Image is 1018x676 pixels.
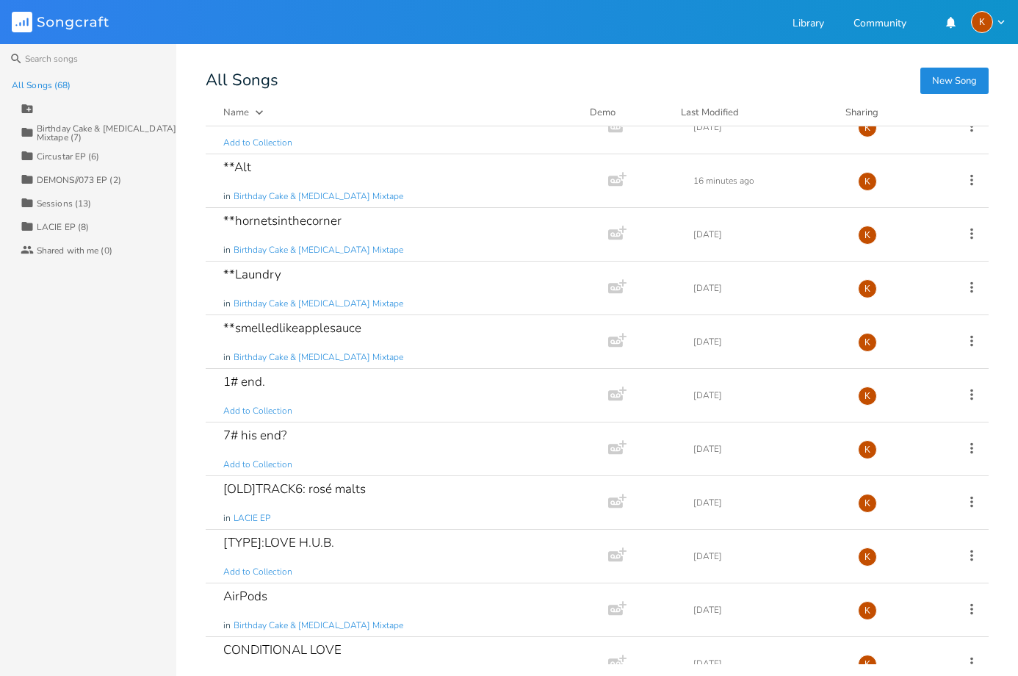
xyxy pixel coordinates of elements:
span: Birthday Cake & [MEDICAL_DATA] Mixtape [234,619,403,632]
div: Name [223,106,249,119]
div: Kat [971,11,993,33]
span: in [223,298,231,310]
div: DEMONS//073 EP (2) [37,176,121,184]
div: All Songs [206,73,989,87]
div: Kat [858,226,877,245]
div: [DATE] [693,445,840,453]
div: Kat [858,118,877,137]
div: Sessions (13) [37,199,91,208]
button: K [971,11,1006,33]
div: [DATE] [693,659,840,668]
span: Birthday Cake & [MEDICAL_DATA] Mixtape [234,244,403,256]
div: [TYPE]:LOVE H.U.B. [223,536,334,549]
div: Demo [590,105,663,120]
div: Kat [858,440,877,459]
div: Circustar EP (6) [37,152,100,161]
div: Kat [858,601,877,620]
div: Sharing [845,105,934,120]
div: **smelledlikeapplesauce [223,322,361,334]
div: 16 minutes ago [693,176,840,185]
span: Birthday Cake & [MEDICAL_DATA] Mixtape [234,190,403,203]
div: Last Modified [681,106,739,119]
span: Birthday Cake & [MEDICAL_DATA] Mixtape [234,351,403,364]
div: AirPods [223,590,267,603]
span: LACIE EP [234,512,270,525]
button: Last Modified [681,105,828,120]
button: New Song [920,68,989,94]
div: [DATE] [693,284,840,292]
span: in [223,512,231,525]
button: Name [223,105,572,120]
div: Kat [858,333,877,352]
span: Add to Collection [223,566,292,578]
div: [DATE] [693,391,840,400]
span: in [223,351,231,364]
div: [DATE] [693,337,840,346]
div: [DATE] [693,230,840,239]
span: in [223,190,231,203]
div: **hornetsinthecorner [223,215,342,227]
a: Library [793,18,824,31]
div: Kat [858,494,877,513]
div: Kat [858,655,877,674]
div: CONDITIONAL LOVE [223,644,342,656]
span: Add to Collection [223,405,292,417]
span: Birthday Cake & [MEDICAL_DATA] Mixtape [234,298,403,310]
span: Add to Collection [223,459,292,471]
div: All Songs (68) [12,81,71,90]
span: Add to Collection [223,137,292,149]
div: [DATE] [693,552,840,561]
div: 7# his end? [223,429,286,442]
div: [OLD]TRACK6: rosé malts [223,483,366,495]
div: Kat [858,172,877,191]
div: LACIE EP (8) [37,223,89,231]
div: 1# end. [223,375,265,388]
div: Kat [858,547,877,567]
div: [DATE] [693,498,840,507]
div: Kat [858,279,877,298]
span: in [223,244,231,256]
div: Kat [858,386,877,406]
div: [DATE] [693,123,840,132]
a: Community [853,18,906,31]
div: [DATE] [693,605,840,614]
div: Birthday Cake & [MEDICAL_DATA] Mixtape (7) [37,124,176,142]
span: in [223,619,231,632]
div: Shared with me (0) [37,246,112,255]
